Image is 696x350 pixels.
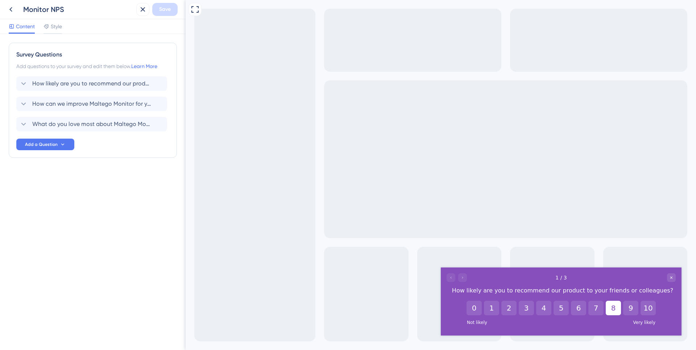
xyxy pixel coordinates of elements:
span: Save [159,5,171,14]
span: Add a Question [25,142,58,147]
span: What do you love most about Maltego Monitor? [32,120,152,128]
div: Survey Questions [16,50,169,59]
a: Learn More [131,63,157,69]
span: How can we improve Maltego Monitor for you? [32,100,152,108]
span: Style [51,22,62,31]
div: Add questions to your survey and edit them below. [16,62,169,71]
iframe: UserGuiding Survey [255,267,496,336]
div: Monitor NPS [23,4,133,14]
button: Add a Question [16,139,74,150]
span: Content [16,22,35,31]
button: Save [152,3,178,16]
span: How likely are you to recommend our product to your friends or colleagues? [32,79,152,88]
